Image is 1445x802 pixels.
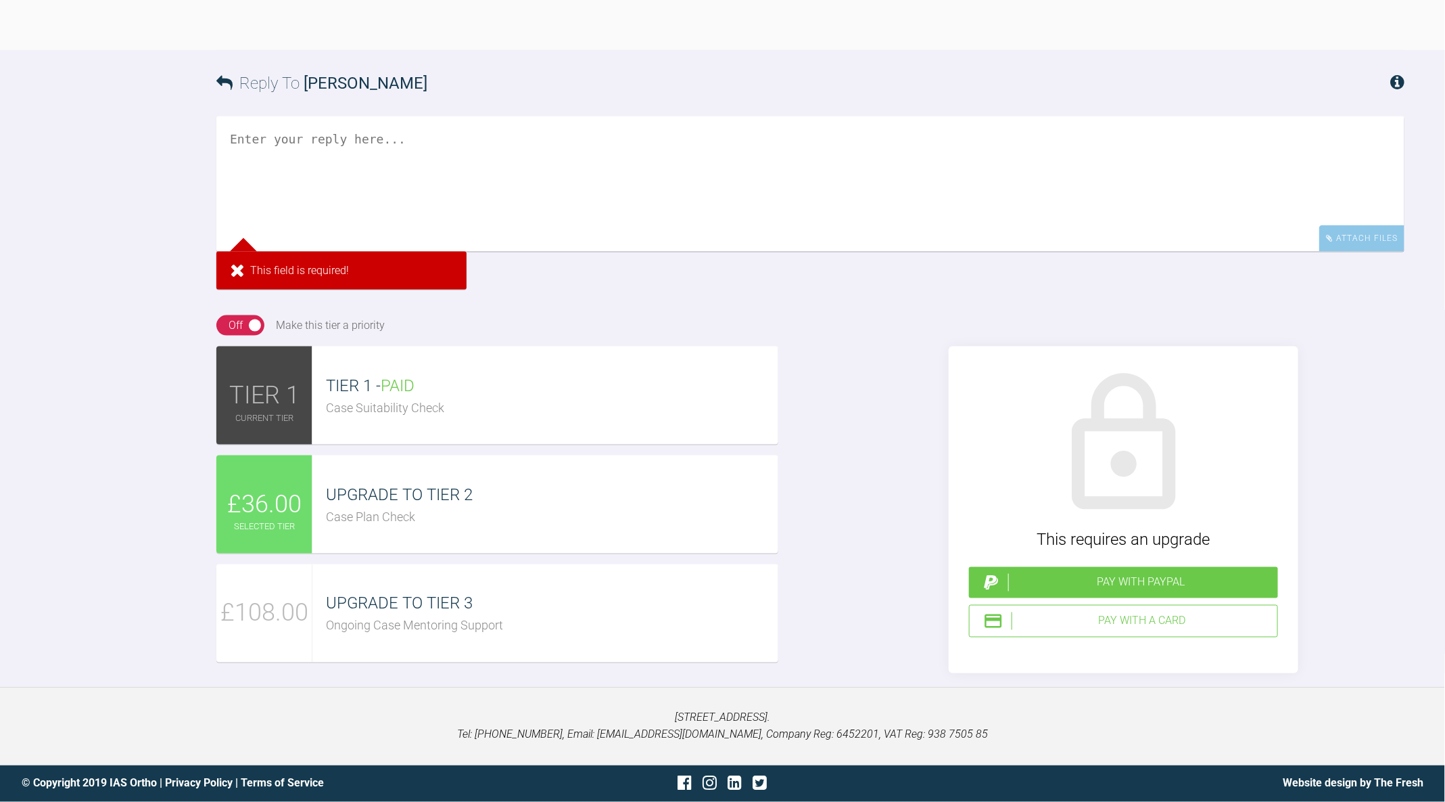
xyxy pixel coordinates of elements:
[1008,574,1273,592] div: Pay with PayPal
[381,376,414,395] span: PAID
[326,617,778,636] div: Ongoing Case Mentoring Support
[326,508,778,527] div: Case Plan Check
[229,376,300,416] span: TIER 1
[227,485,302,525] span: £36.00
[1012,612,1272,630] div: Pay with a Card
[969,527,1278,553] div: This requires an upgrade
[326,399,778,418] div: Case Suitability Check
[983,611,1003,631] img: stripeIcon.ae7d7783.svg
[326,485,473,504] span: UPGRADE TO TIER 2
[229,317,243,334] div: Off
[216,252,467,290] div: This field is required!
[165,777,233,790] a: Privacy Policy
[22,775,489,793] div: © Copyright 2019 IAS Ortho | |
[1283,777,1423,790] a: Website design by The Fresh
[981,573,1001,593] img: paypal.a7a4ce45.svg
[22,709,1423,744] p: [STREET_ADDRESS]. Tel: [PHONE_NUMBER], Email: [EMAIL_ADDRESS][DOMAIN_NAME], Company Reg: 6452201,...
[241,777,324,790] a: Terms of Service
[216,70,427,96] h3: Reply To
[326,376,414,395] span: TIER 1 -
[1046,367,1202,522] img: lock.6dc949b6.svg
[304,74,427,93] span: [PERSON_NAME]
[277,317,385,334] div: Make this tier a priority
[326,594,473,613] span: UPGRADE TO TIER 3
[220,594,308,633] span: £108.00
[1319,225,1404,252] div: Attach Files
